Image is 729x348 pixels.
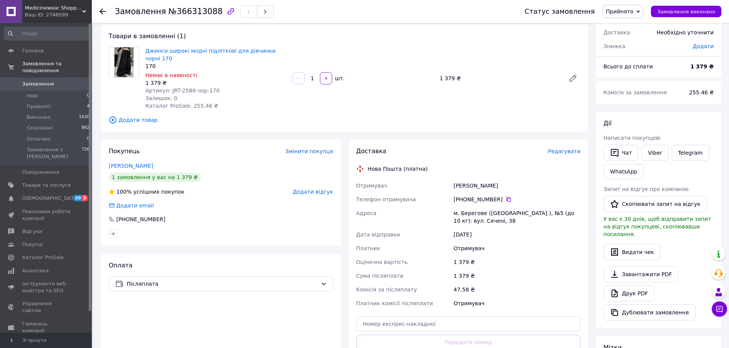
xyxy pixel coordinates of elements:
div: 1 379 ₴ [452,255,582,269]
span: Замовлення з [PERSON_NAME] [27,146,82,160]
span: 255.46 ₴ [689,89,714,95]
span: №366313088 [168,7,223,16]
span: Каталог ProSale: 255.46 ₴ [145,103,218,109]
b: 1 379 ₴ [690,63,714,70]
span: Додати товар [109,116,581,124]
span: Оплачені [27,136,51,142]
a: Telegram [672,145,709,161]
span: Платник [356,245,380,251]
button: Замовлення виконано [651,6,721,17]
span: 726 [82,146,90,160]
span: Інструменти веб-майстра та SEO [22,280,71,294]
span: Замовлення виконано [657,9,715,15]
span: 0 [87,92,90,99]
span: У вас є 30 днів, щоб відправити запит на відгук покупцеві, скопіювавши посилання. [603,216,711,237]
span: Додати відгук [293,189,333,195]
span: Оціночна вартість [356,259,408,265]
div: м. Берегове ([GEOGRAPHIC_DATA].), №5 (до 10 кг): вул. Сечені, 38 [452,206,582,228]
div: Отримувач [452,296,582,310]
span: Medicinewear Shopping [25,5,82,11]
span: Прийняті [27,103,51,110]
span: Прийнято [606,8,633,15]
div: Отримувач [452,241,582,255]
span: Товари в замовленні (1) [109,32,186,40]
span: 1630 [79,114,90,121]
div: Додати email [116,202,155,209]
button: Видати чек [603,244,661,260]
a: Завантажити PDF [603,266,678,282]
span: Доставка [603,29,630,36]
div: Повернутися назад [99,8,106,15]
div: 1 379 ₴ [452,269,582,283]
div: [PERSON_NAME] [452,179,582,193]
span: Комісія за замовлення [603,89,667,95]
span: Управління сайтом [22,300,71,314]
span: Немає в наявності [145,72,197,78]
span: Замовлення [22,81,54,87]
span: Покупець [109,147,140,155]
button: Чат з покупцем [712,301,727,317]
button: Чат [603,145,638,161]
span: Залишок: 0 [145,95,178,101]
span: Головна [22,47,44,54]
span: 862 [82,125,90,131]
button: Дублювати замовлення [603,304,695,320]
span: Комісія за післяплату [356,286,417,293]
span: Замовлення [115,7,166,16]
span: Адреса [356,210,377,216]
div: 1 379 ₴ [437,73,562,84]
a: [PERSON_NAME] [109,163,153,169]
a: Viber [641,145,668,161]
div: 47.58 ₴ [452,283,582,296]
span: 20 [73,195,82,201]
span: 3 [82,195,88,201]
span: Написати покупцеві [603,135,661,141]
span: 0 [87,136,90,142]
div: Необхідно уточнити [652,24,718,41]
span: Дії [603,120,612,127]
span: Артикул: JRT-2588-чор-170 [145,87,220,94]
span: Виконані [27,114,51,121]
a: Редагувати [565,71,581,86]
span: Отримувач [356,183,387,189]
img: Джинси широкі модні підліткові для дівчинки чорні 170 [114,47,134,77]
span: Дата відправки [356,231,400,238]
a: Друк PDF [603,285,654,301]
span: Оплата [109,262,132,269]
span: Покупці [22,241,43,248]
input: Номер експрес-накладної [356,316,581,332]
div: [PHONE_NUMBER] [453,196,581,203]
div: Нова Пошта (платна) [366,165,430,173]
span: Замовлення та повідомлення [22,60,92,74]
div: шт. [333,74,345,82]
span: [DEMOGRAPHIC_DATA] [22,195,79,202]
span: Відгуки [22,228,42,235]
div: 1 379 ₴ [145,79,286,87]
span: Гаманець компанії [22,320,71,334]
span: Знижка [603,43,625,49]
span: Змінити покупця [285,148,333,154]
a: WhatsApp [603,164,644,179]
span: Повідомлення [22,169,59,176]
span: Додати [693,43,714,49]
span: Аналітика [22,267,49,274]
div: Додати email [108,202,155,209]
span: Скасовані [27,125,53,131]
span: Всього до сплати [603,63,653,70]
span: 4 [87,103,90,110]
span: Сума післяплати [356,273,404,279]
div: Статус замовлення [525,8,595,15]
span: Каталог ProSale [22,254,64,261]
a: Джинси широкі модні підліткові для дівчинки чорні 170 [145,48,276,62]
span: Телефон отримувача [356,196,416,202]
span: Показники роботи компанії [22,208,71,222]
input: Пошук [4,27,90,40]
div: 170 [145,62,286,70]
span: Післяплата [127,280,318,288]
span: Нові [27,92,38,99]
span: 100% [116,189,132,195]
div: успішних покупок [109,188,184,196]
span: Платник комісії післяплати [356,300,433,306]
div: 1 замовлення у вас на 1 379 ₴ [109,173,201,182]
div: [PHONE_NUMBER] [116,215,166,223]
